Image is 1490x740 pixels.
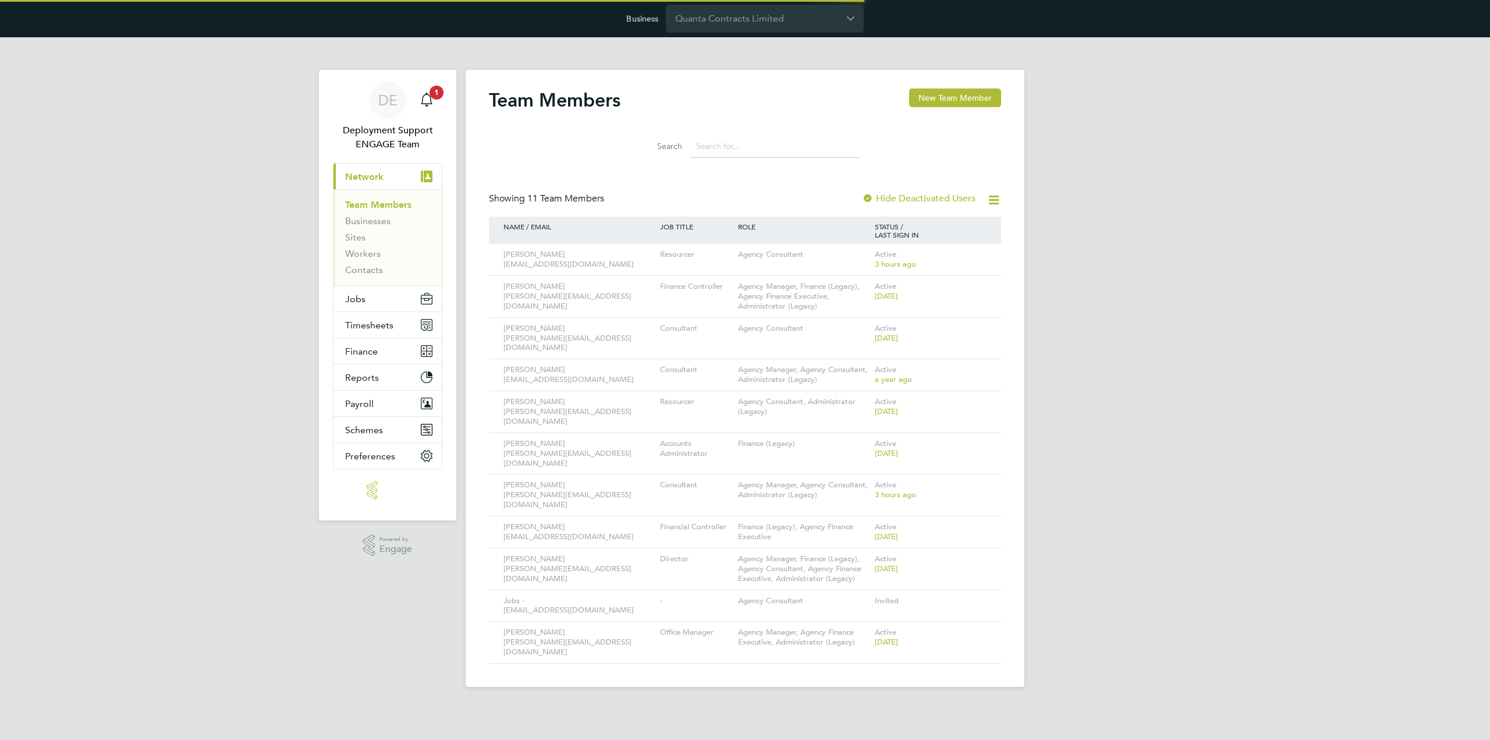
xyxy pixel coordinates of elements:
[430,86,444,100] span: 1
[872,475,989,506] div: Active
[875,564,898,573] span: [DATE]
[875,490,916,500] span: 3 hours ago
[875,259,916,269] span: 3 hours ago
[379,544,412,554] span: Engage
[527,193,604,204] span: 11 Team Members
[735,622,872,653] div: Agency Manager, Agency Finance Executive, Administrator (Legacy)
[334,164,442,189] button: Network
[657,217,735,236] div: JOB TITLE
[345,398,374,409] span: Payroll
[501,391,657,433] div: [PERSON_NAME] [PERSON_NAME][EMAIL_ADDRESS][DOMAIN_NAME]
[345,372,379,383] span: Reports
[489,193,606,205] div: Showing
[657,359,735,381] div: Consultant
[875,374,912,384] span: a year ago
[735,217,872,236] div: ROLE
[657,516,735,538] div: Financial Controller
[909,88,1001,107] button: New Team Member
[872,590,989,612] div: Invited
[630,141,682,151] label: Search
[501,318,657,359] div: [PERSON_NAME] [PERSON_NAME][EMAIL_ADDRESS][DOMAIN_NAME]
[872,244,989,275] div: Active
[735,318,872,339] div: Agency Consultant
[657,276,735,298] div: Finance Controller
[345,199,411,210] a: Team Members
[862,193,975,204] label: Hide Deactivated Users
[657,548,735,570] div: Director
[333,481,442,500] a: Go to home page
[657,244,735,265] div: Resourcer
[875,291,898,301] span: [DATE]
[489,88,620,112] h2: Team Members
[334,417,442,442] button: Schemes
[501,433,657,475] div: [PERSON_NAME] [PERSON_NAME][EMAIL_ADDRESS][DOMAIN_NAME]
[872,622,989,653] div: Active
[735,244,872,265] div: Agency Consultant
[875,406,898,416] span: [DATE]
[333,82,442,151] a: DEDeployment Support ENGAGE Team
[501,516,657,548] div: [PERSON_NAME] [EMAIL_ADDRESS][DOMAIN_NAME]
[875,532,898,541] span: [DATE]
[872,318,989,349] div: Active
[367,481,409,500] img: engage-logo-retina.png
[334,391,442,416] button: Payroll
[501,217,657,236] div: NAME / EMAIL
[501,622,657,663] div: [PERSON_NAME] [PERSON_NAME][EMAIL_ADDRESS][DOMAIN_NAME]
[735,590,872,612] div: Agency Consultant
[657,475,735,496] div: Consultant
[345,451,395,462] span: Preferences
[657,433,735,465] div: Accounts Administrator
[334,338,442,364] button: Finance
[363,534,413,557] a: Powered byEngage
[872,516,989,548] div: Active
[501,359,657,391] div: [PERSON_NAME] [EMAIL_ADDRESS][DOMAIN_NAME]
[735,516,872,548] div: Finance (Legacy), Agency Finance Executive
[501,244,657,275] div: [PERSON_NAME] [EMAIL_ADDRESS][DOMAIN_NAME]
[872,433,989,465] div: Active
[501,590,657,622] div: Jobs - [EMAIL_ADDRESS][DOMAIN_NAME]
[334,286,442,311] button: Jobs
[345,264,383,275] a: Contacts
[345,215,391,226] a: Businesses
[735,548,872,590] div: Agency Manager, Finance (Legacy), Agency Consultant, Agency Finance Executive, Administrator (Leg...
[690,135,860,158] input: Search for...
[872,359,989,391] div: Active
[735,359,872,391] div: Agency Manager, Agency Consultant, Administrator (Legacy)
[334,189,442,285] div: Network
[333,123,442,151] span: Deployment Support ENGAGE Team
[334,312,442,338] button: Timesheets
[345,293,366,305] span: Jobs
[345,346,378,357] span: Finance
[345,424,383,435] span: Schemes
[334,364,442,390] button: Reports
[319,70,456,521] nav: Main navigation
[379,534,412,544] span: Powered by
[415,82,438,119] a: 1
[501,276,657,317] div: [PERSON_NAME] [PERSON_NAME][EMAIL_ADDRESS][DOMAIN_NAME]
[657,622,735,643] div: Office Manager
[626,13,658,24] label: Business
[872,391,989,423] div: Active
[334,443,442,469] button: Preferences
[875,448,898,458] span: [DATE]
[735,276,872,317] div: Agency Manager, Finance (Legacy), Agency Finance Executive, Administrator (Legacy)
[345,232,366,243] a: Sites
[872,276,989,307] div: Active
[657,590,735,612] div: -
[657,318,735,339] div: Consultant
[657,391,735,413] div: Resourcer
[872,548,989,580] div: Active
[735,391,872,423] div: Agency Consultant, Administrator (Legacy)
[378,93,398,108] span: DE
[501,548,657,590] div: [PERSON_NAME] [PERSON_NAME][EMAIL_ADDRESS][DOMAIN_NAME]
[875,333,898,343] span: [DATE]
[735,433,872,455] div: Finance (Legacy)
[345,171,384,182] span: Network
[345,320,393,331] span: Timesheets
[345,248,381,259] a: Workers
[875,637,898,647] span: [DATE]
[501,475,657,516] div: [PERSON_NAME] [PERSON_NAME][EMAIL_ADDRESS][DOMAIN_NAME]
[872,217,989,245] div: STATUS / LAST SIGN IN
[735,475,872,506] div: Agency Manager, Agency Consultant, Administrator (Legacy)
